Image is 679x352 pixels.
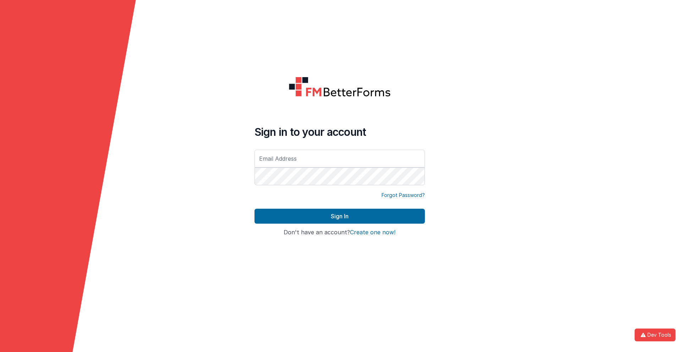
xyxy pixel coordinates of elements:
[635,329,675,341] button: Dev Tools
[254,229,425,236] h4: Don't have an account?
[382,192,425,199] a: Forgot Password?
[254,126,425,138] h4: Sign in to your account
[350,229,395,236] button: Create one now!
[254,150,425,167] input: Email Address
[254,209,425,224] button: Sign In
